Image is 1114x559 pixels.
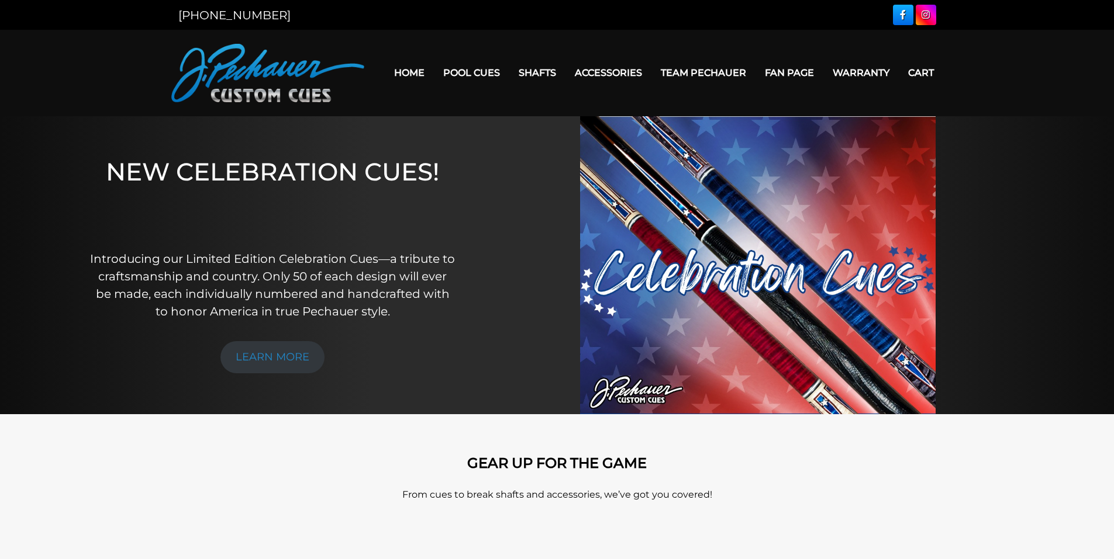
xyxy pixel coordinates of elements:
[89,157,456,234] h1: NEW CELEBRATION CUES!
[178,8,291,22] a: [PHONE_NUMBER]
[467,454,647,471] strong: GEAR UP FOR THE GAME
[89,250,456,320] p: Introducing our Limited Edition Celebration Cues—a tribute to craftsmanship and country. Only 50 ...
[220,341,325,373] a: LEARN MORE
[385,58,434,88] a: Home
[434,58,509,88] a: Pool Cues
[899,58,943,88] a: Cart
[756,58,823,88] a: Fan Page
[171,44,364,102] img: Pechauer Custom Cues
[565,58,651,88] a: Accessories
[224,488,891,502] p: From cues to break shafts and accessories, we’ve got you covered!
[509,58,565,88] a: Shafts
[823,58,899,88] a: Warranty
[651,58,756,88] a: Team Pechauer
